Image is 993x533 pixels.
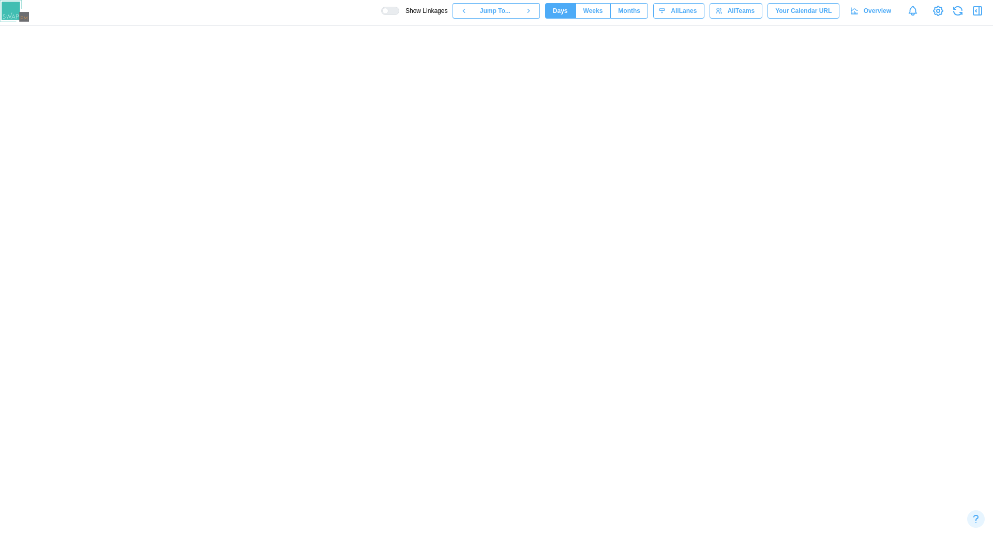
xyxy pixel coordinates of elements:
a: View Project [931,4,945,18]
button: AllTeams [710,3,762,19]
a: Notifications [904,2,922,20]
a: Overview [845,3,899,19]
button: Days [545,3,576,19]
span: Days [553,4,568,18]
button: AllLanes [653,3,704,19]
button: Months [610,3,648,19]
button: Refresh Grid [951,4,965,18]
span: All Teams [728,4,755,18]
button: Your Calendar URL [768,3,839,19]
span: Months [618,4,640,18]
span: Your Calendar URL [775,4,832,18]
span: All Lanes [671,4,697,18]
span: Weeks [583,4,603,18]
button: Weeks [576,3,611,19]
span: Overview [864,4,891,18]
button: Open Drawer [970,4,985,18]
button: Jump To... [475,3,517,19]
span: Show Linkages [399,7,447,15]
span: Jump To... [480,4,510,18]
